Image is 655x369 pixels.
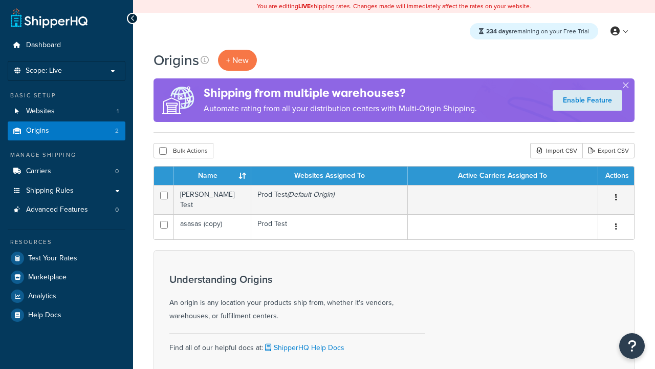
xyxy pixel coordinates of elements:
[204,85,477,101] h4: Shipping from multiple warehouses?
[174,214,251,239] td: asasas (copy)
[251,185,408,214] td: Prod Test
[8,200,125,219] a: Advanced Features 0
[8,287,125,305] a: Analytics
[174,167,251,185] th: Name : activate to sort column ascending
[263,342,344,353] a: ShipperHQ Help Docs
[26,206,88,214] span: Advanced Features
[154,143,213,158] button: Bulk Actions
[169,274,425,323] div: An origin is any location your products ship from, whether it's vendors, warehouses, or fulfillme...
[486,27,512,36] strong: 234 days
[8,306,125,324] a: Help Docs
[287,189,334,200] i: (Default Origin)
[251,214,408,239] td: Prod Test
[619,333,645,359] button: Open Resource Center
[26,107,55,116] span: Websites
[8,121,125,140] li: Origins
[470,23,598,39] div: remaining on your Free Trial
[530,143,582,158] div: Import CSV
[28,273,67,282] span: Marketplace
[8,151,125,159] div: Manage Shipping
[28,254,77,263] span: Test Your Rates
[11,8,88,28] a: ShipperHQ Home
[154,50,199,70] h1: Origins
[582,143,635,158] a: Export CSV
[26,41,61,50] span: Dashboard
[26,187,74,195] span: Shipping Rules
[174,185,251,214] td: [PERSON_NAME] Test
[8,162,125,181] li: Carriers
[251,167,408,185] th: Websites Assigned To
[553,90,622,111] a: Enable Feature
[28,292,56,301] span: Analytics
[115,127,119,135] span: 2
[28,311,61,320] span: Help Docs
[8,36,125,55] a: Dashboard
[8,91,125,100] div: Basic Setup
[8,102,125,121] li: Websites
[169,274,425,285] h3: Understanding Origins
[298,2,311,11] b: LIVE
[26,127,49,135] span: Origins
[598,167,634,185] th: Actions
[8,121,125,140] a: Origins 2
[226,54,249,66] span: + New
[8,238,125,247] div: Resources
[8,268,125,286] a: Marketplace
[169,333,425,355] div: Find all of our helpful docs at:
[408,167,598,185] th: Active Carriers Assigned To
[115,206,119,214] span: 0
[8,181,125,200] a: Shipping Rules
[117,107,119,116] span: 1
[204,101,477,116] p: Automate rating from all your distribution centers with Multi-Origin Shipping.
[8,102,125,121] a: Websites 1
[8,162,125,181] a: Carriers 0
[26,167,51,176] span: Carriers
[26,67,62,75] span: Scope: Live
[218,50,257,71] a: + New
[8,200,125,219] li: Advanced Features
[8,249,125,268] a: Test Your Rates
[154,78,204,122] img: ad-origins-multi-dfa493678c5a35abed25fd24b4b8a3fa3505936ce257c16c00bdefe2f3200be3.png
[115,167,119,176] span: 0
